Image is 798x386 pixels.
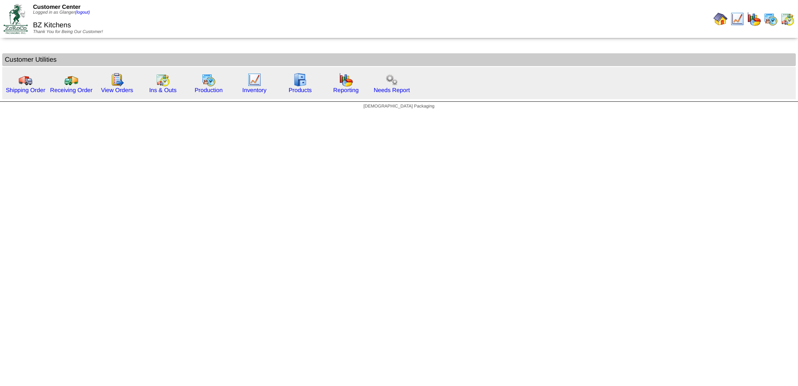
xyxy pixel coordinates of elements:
a: Products [289,87,312,93]
img: graph.gif [747,12,761,26]
a: Needs Report [374,87,410,93]
img: calendarinout.gif [156,73,170,87]
img: graph.gif [339,73,353,87]
span: Customer Center [33,4,81,10]
a: Shipping Order [6,87,45,93]
td: Customer Utilities [2,53,796,66]
span: Logged in as Glanger [33,10,90,15]
img: truck2.gif [64,73,78,87]
span: BZ Kitchens [33,22,71,29]
a: Production [195,87,223,93]
span: Thank You for Being Our Customer! [33,30,103,34]
span: [DEMOGRAPHIC_DATA] Packaging [364,104,434,109]
img: calendarprod.gif [202,73,216,87]
img: calendarinout.gif [780,12,794,26]
img: ZoRoCo_Logo(Green%26Foil)%20jpg.webp [4,4,28,33]
img: line_graph.gif [730,12,744,26]
img: home.gif [713,12,728,26]
a: Receiving Order [50,87,92,93]
img: workflow.png [385,73,399,87]
a: Ins & Outs [149,87,177,93]
img: workorder.gif [110,73,124,87]
img: line_graph.gif [247,73,261,87]
img: calendarprod.gif [764,12,778,26]
img: truck.gif [18,73,33,87]
a: Inventory [243,87,267,93]
img: cabinet.gif [293,73,307,87]
a: (logout) [75,10,90,15]
a: Reporting [333,87,359,93]
a: View Orders [101,87,133,93]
